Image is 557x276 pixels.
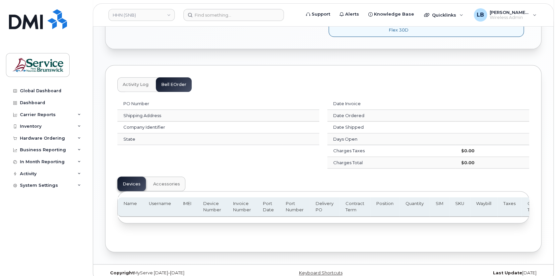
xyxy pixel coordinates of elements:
span: Alerts [345,11,359,18]
td: Charges Taxes [327,145,455,157]
div: LeBlanc, Ben (SNB) [469,8,541,22]
td: Date Invoice [327,98,455,110]
a: Knowledge Base [364,8,419,21]
span: Wireless Admin [490,15,529,20]
strong: $0.00 [461,160,474,165]
td: State [117,133,282,145]
a: Keyboard Shortcuts [299,270,342,275]
th: SKU [449,197,470,217]
strong: Last Update [493,270,522,275]
div: Quicklinks [419,8,468,22]
th: Position [370,197,400,217]
td: Date Ordered [327,110,455,122]
th: Username [143,197,177,217]
a: Support [301,8,335,21]
span: Activity Log [123,82,149,87]
span: Quicklinks [432,12,456,18]
th: Port Number [280,197,310,217]
span: Knowledge Base [374,11,414,18]
td: Charges Total [327,157,455,169]
th: Device Number [197,197,227,217]
td: Date Shipped [327,121,455,133]
div: [DATE] [396,270,541,276]
th: Taxes [497,197,522,217]
th: Delivery PO [310,197,340,217]
span: Support [312,11,330,18]
span: Accessories [153,181,180,187]
strong: Copyright [110,270,134,275]
td: Company Identifier [117,121,282,133]
th: IMEI [177,197,197,217]
span: LB [477,11,484,19]
div: MyServe [DATE]–[DATE] [105,270,251,276]
th: Port Date [257,197,280,217]
th: Contract Term [340,197,370,217]
a: HHN (SNB) [108,9,175,21]
div: GNB BYOD Smartphone Flex 30D [384,21,453,33]
th: Invoice Number [227,197,257,217]
th: Waybill [470,197,497,217]
th: Charges Taxes [522,197,552,217]
td: Shipping Address [117,110,282,122]
span: [PERSON_NAME] (SNB) [490,10,529,15]
a: Alerts [335,8,364,21]
th: Quantity [400,197,430,217]
input: Find something... [183,9,284,21]
td: PO Number [117,98,282,110]
th: SIM [430,197,449,217]
td: Days Open [327,133,455,145]
th: Name [118,197,143,217]
strong: $0.00 [461,148,474,153]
